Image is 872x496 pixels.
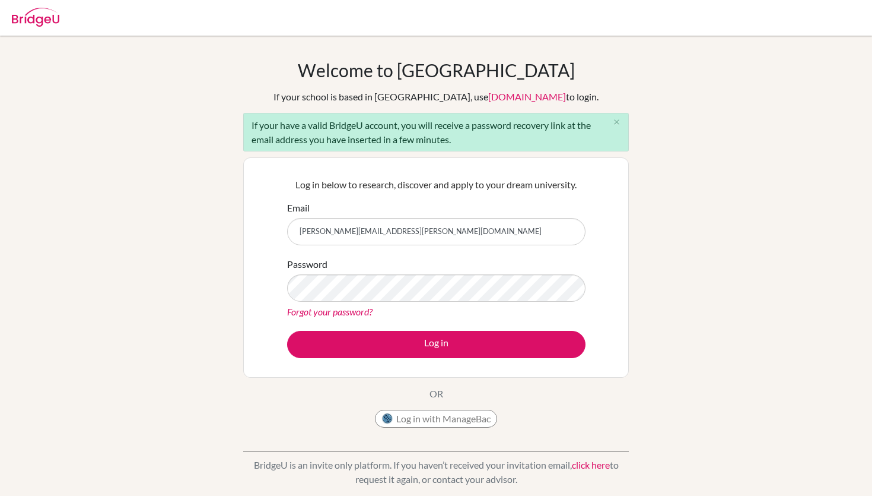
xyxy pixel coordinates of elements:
[287,257,327,271] label: Password
[273,90,599,104] div: If your school is based in [GEOGRAPHIC_DATA], use to login.
[287,331,585,358] button: Log in
[243,458,629,486] p: BridgeU is an invite only platform. If you haven’t received your invitation email, to request it ...
[612,118,621,127] i: close
[12,8,59,27] img: Bridge-U
[604,113,628,131] button: Close
[488,91,566,102] a: [DOMAIN_NAME]
[287,201,310,215] label: Email
[287,178,585,192] p: Log in below to research, discover and apply to your dream university.
[287,306,373,317] a: Forgot your password?
[572,459,610,470] a: click here
[243,113,629,151] div: If your have a valid BridgeU account, you will receive a password recovery link at the email addr...
[429,387,443,401] p: OR
[298,59,575,81] h1: Welcome to [GEOGRAPHIC_DATA]
[375,410,497,428] button: Log in with ManageBac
